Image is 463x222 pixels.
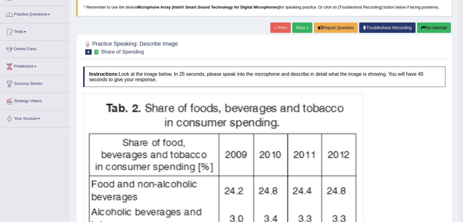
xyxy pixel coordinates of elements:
a: Strategy Videos [0,93,70,108]
a: Next » [292,23,312,33]
h4: Look at the image below. In 25 seconds, please speak into the microphone and describe in detail w... [83,67,445,87]
button: Report Question [314,23,358,33]
b: Instructions: [89,71,119,77]
a: Troubleshoot Recording [359,23,416,33]
a: « Prev [270,23,290,33]
button: Re-Attempt [417,23,451,33]
span: 4 [85,49,92,55]
h2: Practice Speaking: Describe Image [83,40,178,55]
a: Success Stories [0,75,70,91]
a: Online Class [0,41,70,56]
a: Practice Questions [0,6,70,21]
b: Microphone Array (Intel® Smart Sound Technology for Digital Microphones) [137,5,279,9]
small: Exam occurring question [93,49,100,55]
a: Tests [0,23,70,39]
a: Your Account [0,110,70,125]
small: Share of Spending [101,49,144,55]
a: Predictions [0,58,70,73]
